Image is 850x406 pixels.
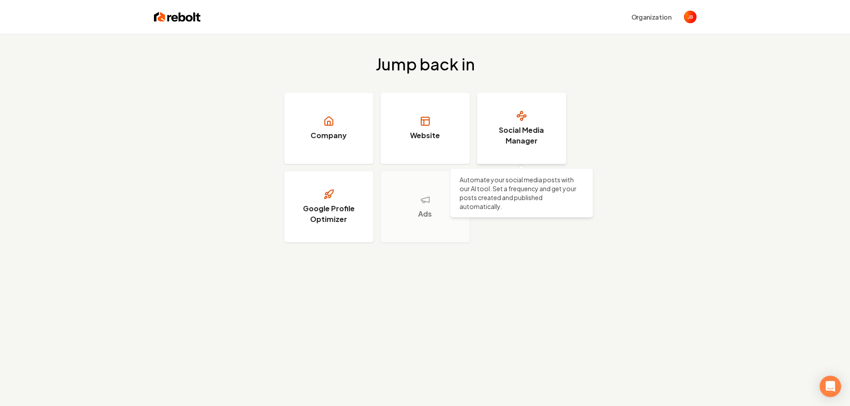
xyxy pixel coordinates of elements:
h3: Social Media Manager [488,125,555,146]
h3: Website [410,130,440,141]
p: Automate your social media posts with our AI tool. Set a frequency and get your posts created and... [460,175,584,211]
a: Company [284,93,373,164]
h3: Ads [418,209,432,219]
a: Social Media Manager [477,93,566,164]
div: Open Intercom Messenger [820,376,841,397]
h3: Google Profile Optimizer [295,203,362,225]
button: Organization [626,9,677,25]
a: Website [381,93,470,164]
img: James basch [684,11,697,23]
img: Rebolt Logo [154,11,201,23]
a: Google Profile Optimizer [284,171,373,242]
button: Open user button [684,11,697,23]
h3: Company [311,130,347,141]
h2: Jump back in [376,55,475,73]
